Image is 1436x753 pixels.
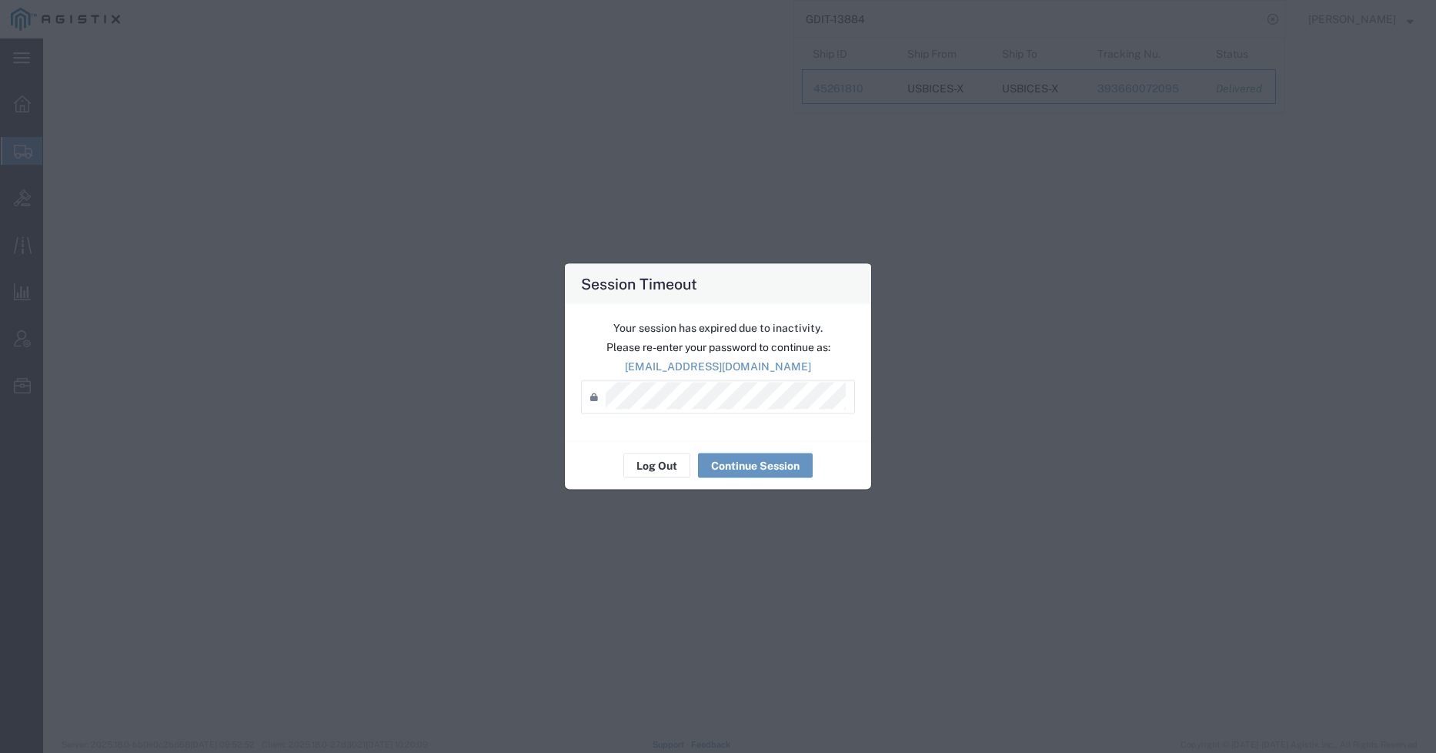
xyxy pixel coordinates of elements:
[623,453,690,478] button: Log Out
[581,359,855,375] p: [EMAIL_ADDRESS][DOMAIN_NAME]
[581,320,855,336] p: Your session has expired due to inactivity.
[581,340,855,356] p: Please re-enter your password to continue as:
[698,453,813,478] button: Continue Session
[581,273,697,295] h4: Session Timeout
